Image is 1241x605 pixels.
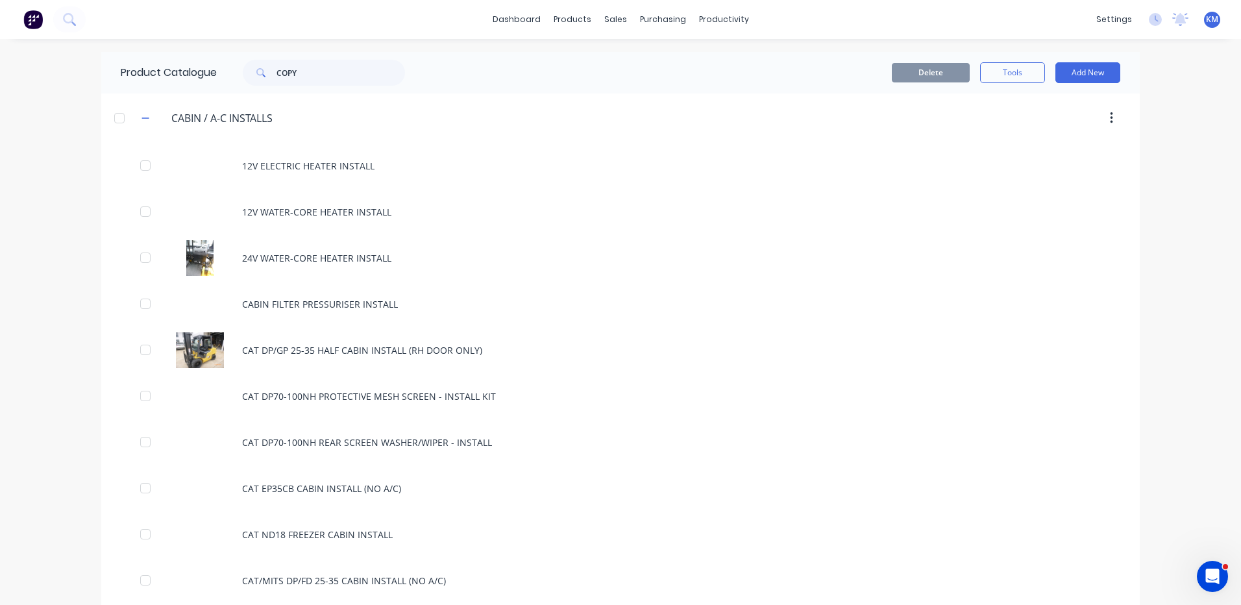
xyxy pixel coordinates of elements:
[101,52,217,93] div: Product Catalogue
[101,419,1140,465] div: CAT DP70-100NH REAR SCREEN WASHER/WIPER - INSTALL
[171,110,325,126] input: Enter category name
[1206,14,1218,25] span: KM
[101,189,1140,235] div: 12V WATER-CORE HEATER INSTALL
[101,373,1140,419] div: CAT DP70-100NH PROTECTIVE MESH SCREEN - INSTALL KIT
[633,10,693,29] div: purchasing
[23,10,43,29] img: Factory
[101,281,1140,327] div: CABIN FILTER PRESSURISER INSTALL
[892,63,970,82] button: Delete
[1197,561,1228,592] iframe: Intercom live chat
[486,10,547,29] a: dashboard
[693,10,756,29] div: productivity
[980,62,1045,83] button: Tools
[101,143,1140,189] div: 12V ELECTRIC HEATER INSTALL
[101,235,1140,281] div: 24V WATER-CORE HEATER INSTALL24V WATER-CORE HEATER INSTALL
[1055,62,1120,83] button: Add New
[101,512,1140,558] div: CAT ND18 FREEZER CABIN INSTALL
[598,10,633,29] div: sales
[101,558,1140,604] div: CAT/MITS DP/FD 25-35 CABIN INSTALL (NO A/C)
[101,327,1140,373] div: CAT DP/GP 25-35 HALF CABIN INSTALL (RH DOOR ONLY)CAT DP/GP 25-35 HALF CABIN INSTALL (RH DOOR ONLY)
[547,10,598,29] div: products
[101,465,1140,512] div: CAT EP35CB CABIN INSTALL (NO A/C)
[276,60,405,86] input: Search...
[1090,10,1138,29] div: settings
